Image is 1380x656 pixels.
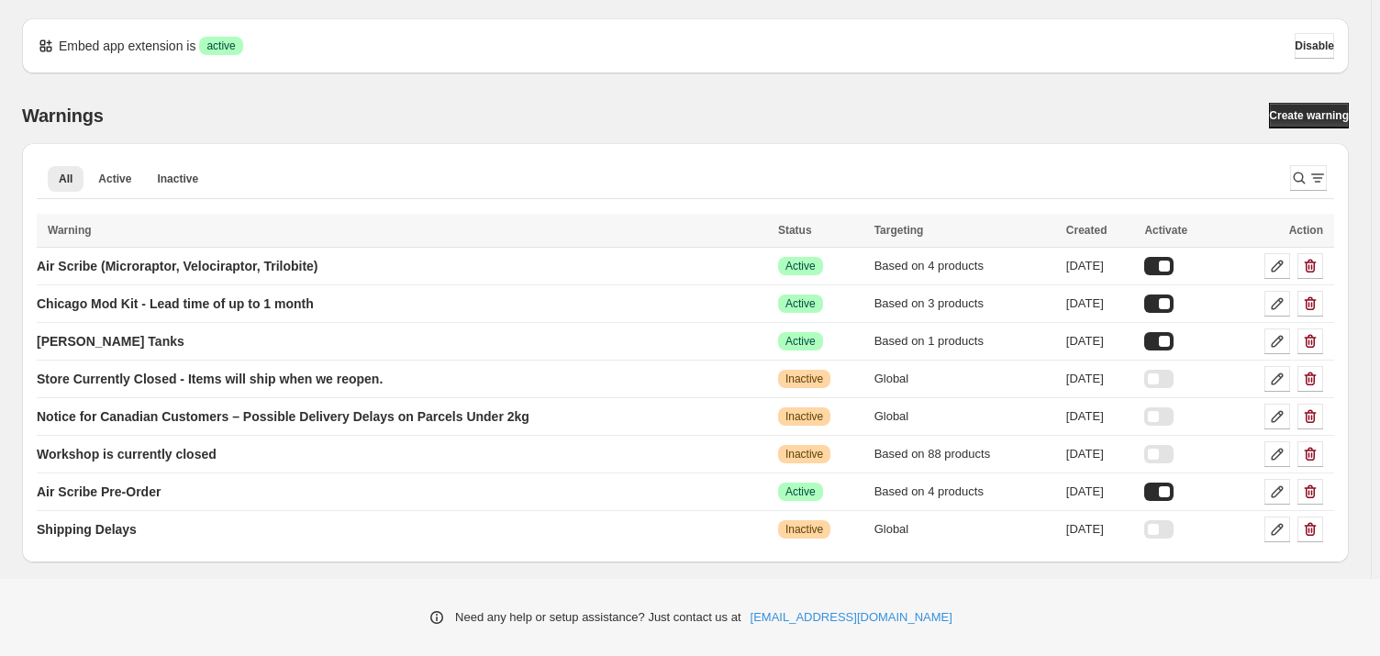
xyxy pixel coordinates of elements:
span: Inactive [785,409,823,424]
div: Global [874,520,1055,539]
p: Store Currently Closed - Items will ship when we reopen. [37,370,383,388]
div: Based on 4 products [874,483,1055,501]
p: Workshop is currently closed [37,445,217,463]
a: Shipping Delays [37,515,137,544]
p: Notice for Canadian Customers – Possible Delivery Delays on Parcels Under 2kg [37,407,529,426]
a: Workshop is currently closed [37,439,217,469]
div: [DATE] [1066,295,1134,313]
span: Inactive [785,447,823,461]
span: Action [1289,224,1323,237]
span: Create warning [1269,108,1349,123]
button: Disable [1295,33,1334,59]
span: Active [785,334,816,349]
p: [PERSON_NAME] Tanks [37,332,184,350]
span: Inactive [785,522,823,537]
div: Global [874,370,1055,388]
span: Warning [48,224,92,237]
span: Activate [1144,224,1187,237]
span: Active [785,259,816,273]
a: [EMAIL_ADDRESS][DOMAIN_NAME] [751,608,952,627]
div: [DATE] [1066,483,1134,501]
a: Create warning [1269,103,1349,128]
span: Inactive [157,172,198,186]
div: Based on 4 products [874,257,1055,275]
p: Air Scribe Pre-Order [37,483,161,501]
p: Air Scribe (Microraptor, Velociraptor, Trilobite) [37,257,318,275]
p: Shipping Delays [37,520,137,539]
a: Notice for Canadian Customers – Possible Delivery Delays on Parcels Under 2kg [37,402,529,431]
div: Based on 1 products [874,332,1055,350]
div: [DATE] [1066,332,1134,350]
button: Search and filter results [1290,165,1327,191]
a: Air Scribe (Microraptor, Velociraptor, Trilobite) [37,251,318,281]
span: Active [785,484,816,499]
div: Global [874,407,1055,426]
span: All [59,172,72,186]
span: Created [1066,224,1107,237]
a: [PERSON_NAME] Tanks [37,327,184,356]
div: [DATE] [1066,407,1134,426]
h2: Warnings [22,105,104,127]
span: Targeting [874,224,924,237]
div: [DATE] [1066,257,1134,275]
p: Chicago Mod Kit - Lead time of up to 1 month [37,295,314,313]
div: [DATE] [1066,445,1134,463]
div: Based on 88 products [874,445,1055,463]
a: Air Scribe Pre-Order [37,477,161,506]
a: Chicago Mod Kit - Lead time of up to 1 month [37,289,314,318]
span: Active [785,296,816,311]
span: Active [98,172,131,186]
div: [DATE] [1066,520,1134,539]
div: Based on 3 products [874,295,1055,313]
span: Status [778,224,812,237]
span: Inactive [785,372,823,386]
span: Disable [1295,39,1334,53]
div: [DATE] [1066,370,1134,388]
a: Store Currently Closed - Items will ship when we reopen. [37,364,383,394]
span: active [206,39,235,53]
p: Embed app extension is [59,37,195,55]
